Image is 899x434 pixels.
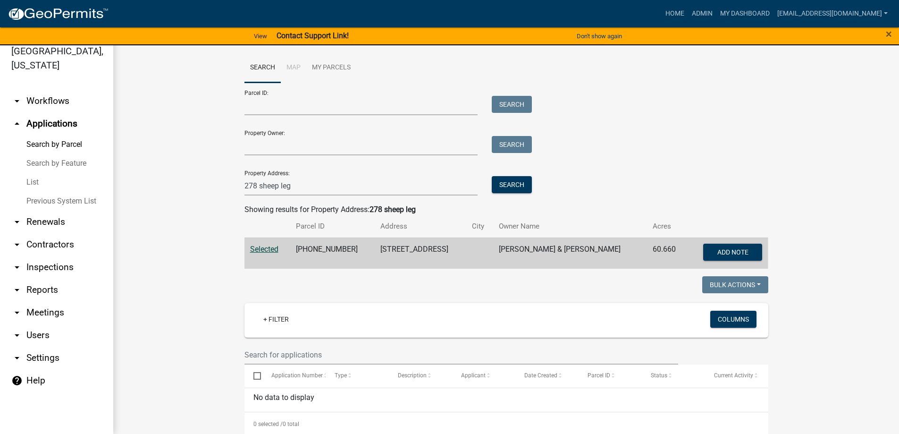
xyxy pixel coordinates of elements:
[492,136,532,153] button: Search
[335,372,347,379] span: Type
[271,372,323,379] span: Application Number
[262,365,326,387] datatable-header-cell: Application Number
[702,276,768,293] button: Bulk Actions
[515,365,579,387] datatable-header-cell: Date Created
[250,28,271,44] a: View
[375,238,466,269] td: [STREET_ADDRESS]
[244,365,262,387] datatable-header-cell: Select
[647,215,687,238] th: Acres
[244,204,768,215] div: Showing results for Property Address:
[253,421,283,427] span: 0 selected /
[710,311,756,328] button: Columns
[11,118,23,129] i: arrow_drop_up
[306,53,356,83] a: My Parcels
[11,284,23,296] i: arrow_drop_down
[11,330,23,341] i: arrow_drop_down
[492,176,532,193] button: Search
[11,262,23,273] i: arrow_drop_down
[703,244,762,261] button: Add Note
[11,352,23,364] i: arrow_drop_down
[326,365,389,387] datatable-header-cell: Type
[11,375,23,386] i: help
[493,238,647,269] td: [PERSON_NAME] & [PERSON_NAME]
[11,239,23,250] i: arrow_drop_down
[588,372,610,379] span: Parcel ID
[886,27,892,41] span: ×
[290,238,375,269] td: [PHONE_NUMBER]
[717,248,748,255] span: Add Note
[524,372,557,379] span: Date Created
[244,388,768,412] div: No data to display
[11,307,23,318] i: arrow_drop_down
[579,365,642,387] datatable-header-cell: Parcel ID
[389,365,452,387] datatable-header-cell: Description
[573,28,626,44] button: Don't show again
[398,372,427,379] span: Description
[714,372,753,379] span: Current Activity
[244,345,679,365] input: Search for applications
[688,5,716,23] a: Admin
[277,31,349,40] strong: Contact Support Link!
[250,245,278,254] a: Selected
[773,5,891,23] a: [EMAIL_ADDRESS][DOMAIN_NAME]
[375,215,466,238] th: Address
[716,5,773,23] a: My Dashboard
[705,365,768,387] datatable-header-cell: Current Activity
[886,28,892,40] button: Close
[492,96,532,113] button: Search
[662,5,688,23] a: Home
[290,215,375,238] th: Parcel ID
[452,365,515,387] datatable-header-cell: Applicant
[256,311,296,328] a: + Filter
[244,53,281,83] a: Search
[11,95,23,107] i: arrow_drop_down
[11,216,23,228] i: arrow_drop_down
[647,238,687,269] td: 60.660
[461,372,486,379] span: Applicant
[493,215,647,238] th: Owner Name
[466,215,494,238] th: City
[642,365,705,387] datatable-header-cell: Status
[370,205,416,214] strong: 278 sheep leg
[651,372,667,379] span: Status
